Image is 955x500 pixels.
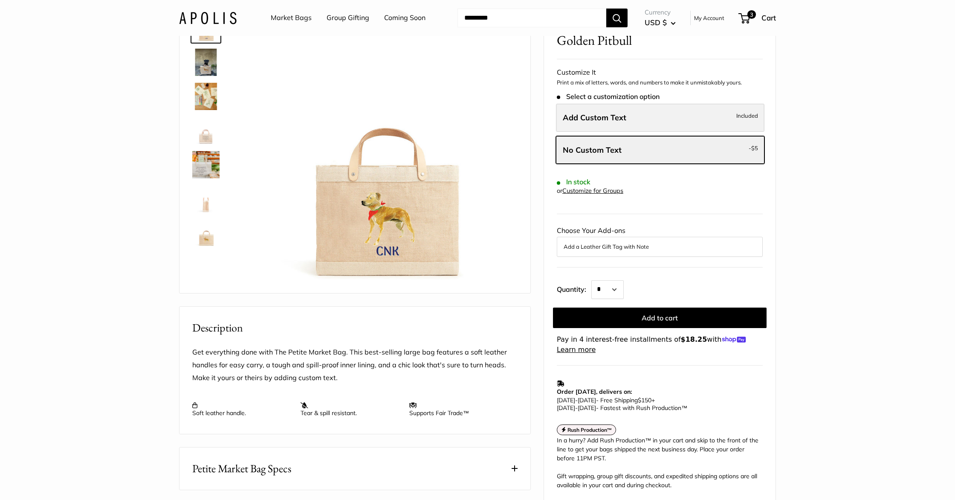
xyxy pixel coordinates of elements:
[557,78,763,87] p: Print a mix of letters, words, and numbers to make it unmistakably yours.
[751,145,758,151] span: $5
[575,404,578,412] span: -
[557,404,687,412] span: - Fastest with Rush Production™
[638,396,651,404] span: $150
[557,278,591,299] label: Quantity:
[271,12,312,24] a: Market Bags
[457,9,606,27] input: Search...
[557,17,732,48] span: Petite Market Bag in Natural Golden Pitbull
[191,183,221,214] a: description_Side view of the Petite Market Bag
[191,218,221,248] a: Petite Market Bag in Natural Golden Pitbull
[557,185,623,197] div: or
[179,12,237,24] img: Apolis
[192,401,292,417] p: Soft leather handle.
[556,104,764,132] label: Add Custom Text
[192,219,220,247] img: Petite Market Bag in Natural Golden Pitbull
[739,11,776,25] a: 3 Cart
[645,6,676,18] span: Currency
[192,49,220,76] img: Petite Market Bag in Natural Golden Pitbull
[567,427,612,433] strong: Rush Production™
[578,404,596,412] span: [DATE]
[606,9,628,27] button: Search
[563,113,626,122] span: Add Custom Text
[749,143,758,153] span: -
[557,93,660,101] span: Select a customization option
[747,10,756,19] span: 3
[694,13,724,23] a: My Account
[7,468,91,493] iframe: Sign Up via Text for Offers
[301,401,400,417] p: Tear & spill resistant.
[557,178,590,186] span: In stock
[192,320,518,336] h2: Description
[557,436,763,490] div: In a hurry? Add Rush Production™ in your cart and skip to the front of the line to get your bags ...
[409,401,509,417] p: Supports Fair Trade™
[557,224,763,257] div: Choose Your Add-ons
[736,110,758,121] span: Included
[191,81,221,112] a: description_The artist's desk in Ventura CA
[761,13,776,22] span: Cart
[645,18,667,27] span: USD $
[179,448,530,490] button: Petite Market Bag Specs
[191,149,221,180] a: description_Elevated any trip to the market
[192,83,220,110] img: description_The artist's desk in Ventura CA
[645,16,676,29] button: USD $
[192,460,291,477] span: Petite Market Bag Specs
[192,151,220,178] img: description_Elevated any trip to the market
[248,15,518,285] img: Petite Market Bag in Natural Golden Pitbull
[192,346,518,384] p: Get everything done with The Petite Market Bag. This best-selling large bag features a soft leath...
[557,396,758,412] p: - Free Shipping +
[557,396,575,404] span: [DATE]
[578,396,596,404] span: [DATE]
[192,117,220,144] img: description_Seal of authenticity printed on the backside of every bag.
[557,66,763,79] div: Customize It
[191,47,221,78] a: Petite Market Bag in Natural Golden Pitbull
[564,241,756,252] button: Add a Leather Gift Tag with Note
[556,136,764,164] label: Leave Blank
[557,404,575,412] span: [DATE]
[384,12,425,24] a: Coming Soon
[191,115,221,146] a: description_Seal of authenticity printed on the backside of every bag.
[192,185,220,212] img: description_Side view of the Petite Market Bag
[575,396,578,404] span: -
[562,187,623,195] a: Customize for Groups
[327,12,369,24] a: Group Gifting
[563,145,622,155] span: No Custom Text
[557,388,632,395] strong: Order [DATE], delivers on:
[553,308,767,328] button: Add to cart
